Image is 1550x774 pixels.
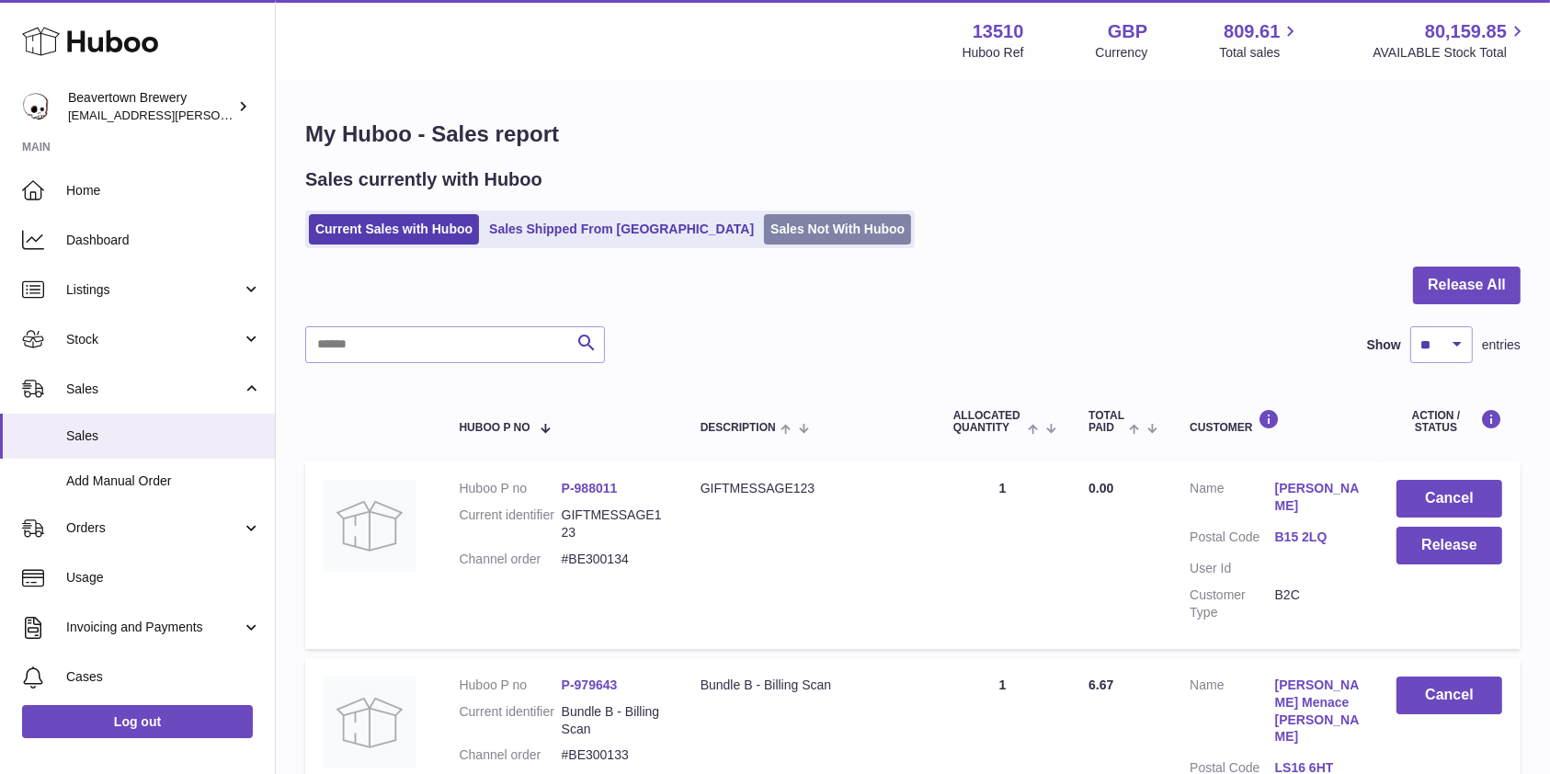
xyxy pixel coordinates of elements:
[309,214,479,245] a: Current Sales with Huboo
[66,281,242,299] span: Listings
[1396,527,1502,564] button: Release
[1224,19,1280,44] span: 809.61
[1373,44,1528,62] span: AVAILABLE Stock Total
[1219,19,1301,62] a: 809.61 Total sales
[68,108,369,122] span: [EMAIL_ADDRESS][PERSON_NAME][DOMAIN_NAME]
[562,677,618,692] a: P-979643
[1088,481,1113,495] span: 0.00
[935,461,1070,648] td: 1
[1275,677,1360,746] a: [PERSON_NAME] Menace [PERSON_NAME]
[1190,560,1274,577] dt: User Id
[1190,586,1274,621] dt: Customer Type
[1190,529,1274,551] dt: Postal Code
[66,331,242,348] span: Stock
[324,677,416,768] img: no-photo.jpg
[66,232,261,249] span: Dashboard
[701,422,776,434] span: Description
[1190,409,1360,434] div: Customer
[66,569,261,586] span: Usage
[1190,480,1274,519] dt: Name
[1190,677,1274,751] dt: Name
[1275,586,1360,621] dd: B2C
[1108,19,1147,44] strong: GBP
[66,472,261,490] span: Add Manual Order
[562,551,664,568] dd: #BE300134
[701,480,917,497] div: GIFTMESSAGE123
[1096,44,1148,62] div: Currency
[1396,480,1502,518] button: Cancel
[1275,480,1360,515] a: [PERSON_NAME]
[460,677,562,694] dt: Huboo P no
[1396,677,1502,714] button: Cancel
[562,481,618,495] a: P-988011
[1275,529,1360,546] a: B15 2LQ
[1219,44,1301,62] span: Total sales
[963,44,1024,62] div: Huboo Ref
[701,677,917,694] div: Bundle B - Billing Scan
[460,422,530,434] span: Huboo P no
[66,182,261,199] span: Home
[460,703,562,738] dt: Current identifier
[1482,336,1521,354] span: entries
[764,214,911,245] a: Sales Not With Huboo
[1396,409,1502,434] div: Action / Status
[66,619,242,636] span: Invoicing and Payments
[953,410,1023,434] span: ALLOCATED Quantity
[22,705,253,738] a: Log out
[66,381,242,398] span: Sales
[324,480,416,572] img: no-photo.jpg
[562,703,664,738] dd: Bundle B - Billing Scan
[305,167,542,192] h2: Sales currently with Huboo
[1373,19,1528,62] a: 80,159.85 AVAILABLE Stock Total
[66,427,261,445] span: Sales
[483,214,760,245] a: Sales Shipped From [GEOGRAPHIC_DATA]
[1413,267,1521,304] button: Release All
[68,89,234,124] div: Beavertown Brewery
[22,93,50,120] img: kit.lowe@beavertownbrewery.co.uk
[1088,677,1113,692] span: 6.67
[562,507,664,541] dd: GIFTMESSAGE123
[66,519,242,537] span: Orders
[1425,19,1507,44] span: 80,159.85
[460,480,562,497] dt: Huboo P no
[1367,336,1401,354] label: Show
[305,120,1521,149] h1: My Huboo - Sales report
[973,19,1024,44] strong: 13510
[460,746,562,764] dt: Channel order
[562,746,664,764] dd: #BE300133
[460,507,562,541] dt: Current identifier
[1088,410,1124,434] span: Total paid
[66,668,261,686] span: Cases
[460,551,562,568] dt: Channel order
